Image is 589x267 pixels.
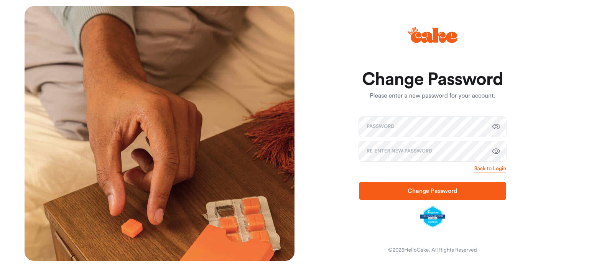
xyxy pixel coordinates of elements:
[359,182,506,200] button: Change Password
[359,91,506,101] p: Please enter a new password for your account.
[408,188,457,194] span: Change Password
[420,206,445,228] img: legit-script-certified.png
[388,246,477,254] div: © 2025 HelloCake. All Rights Reserved
[359,70,506,89] h1: Change Password
[474,165,506,172] a: Back to Login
